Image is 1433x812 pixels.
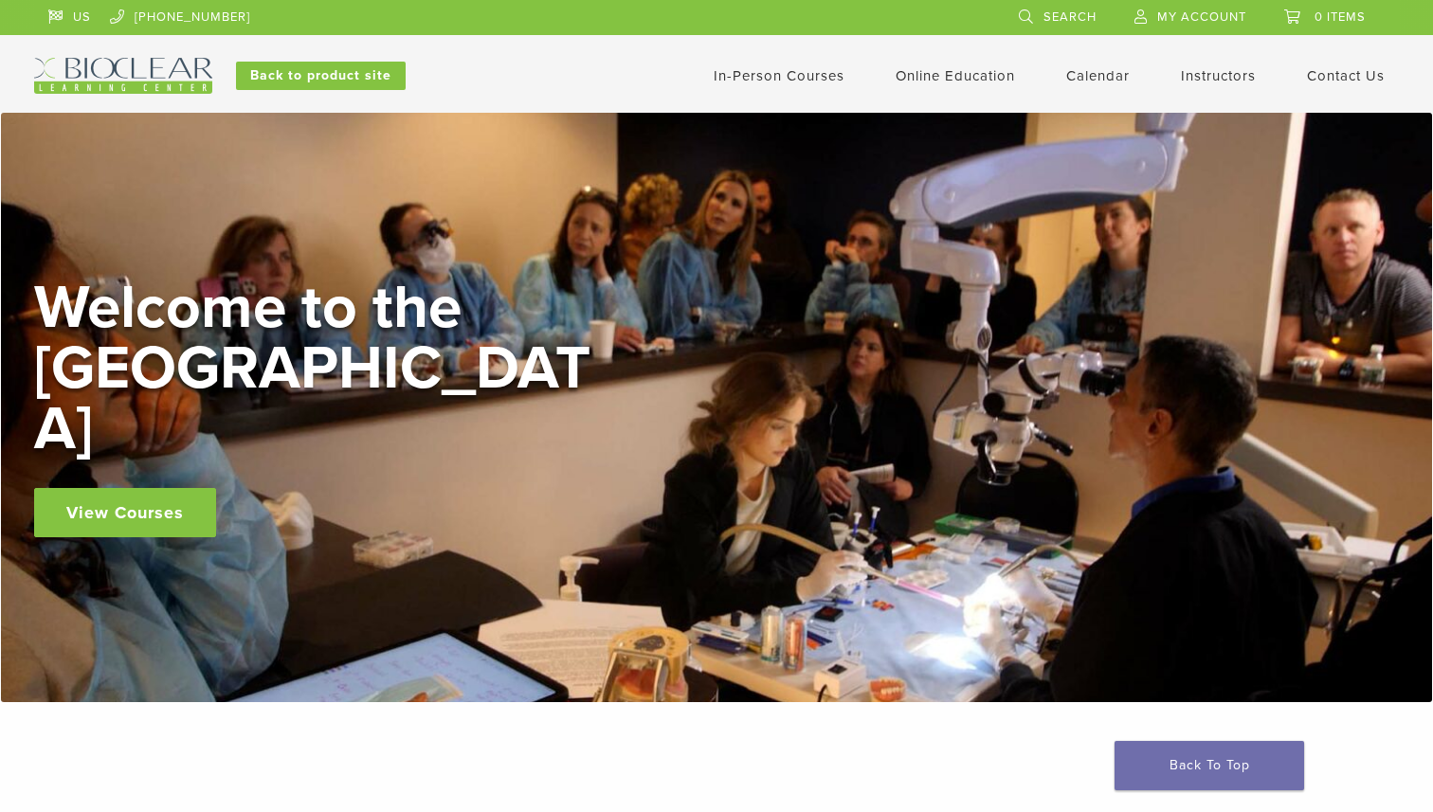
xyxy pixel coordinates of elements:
a: Online Education [896,67,1015,84]
a: Contact Us [1307,67,1385,84]
a: Instructors [1181,67,1256,84]
h2: Welcome to the [GEOGRAPHIC_DATA] [34,278,603,460]
a: Back To Top [1115,741,1304,790]
a: Back to product site [236,62,406,90]
span: My Account [1157,9,1246,25]
span: 0 items [1315,9,1366,25]
a: View Courses [34,488,216,537]
img: Bioclear [34,58,212,94]
a: Calendar [1066,67,1130,84]
span: Search [1043,9,1097,25]
a: In-Person Courses [714,67,844,84]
